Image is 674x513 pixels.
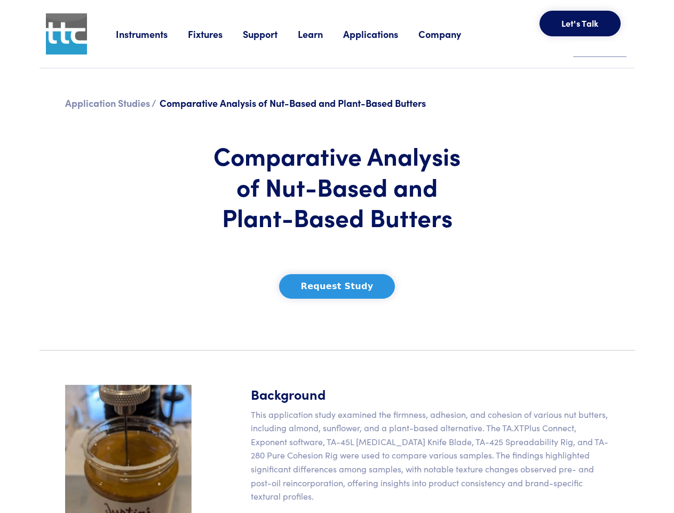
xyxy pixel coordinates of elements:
[251,385,609,403] h5: Background
[204,140,470,232] h1: Comparative Analysis of Nut-Based and Plant-Based Butters
[251,408,609,503] p: This application study examined the firmness, adhesion, and cohesion of various nut butters, incl...
[65,96,156,110] a: Application Studies /
[540,11,621,36] button: Let's Talk
[46,13,87,55] img: ttc_logo_1x1_v1.0.png
[298,27,343,41] a: Learn
[279,274,395,299] button: Request Study
[243,27,298,41] a: Support
[418,27,481,41] a: Company
[188,27,243,41] a: Fixtures
[160,96,426,110] span: Comparative Analysis of Nut-Based and Plant-Based Butters
[343,27,418,41] a: Applications
[116,27,188,41] a: Instruments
